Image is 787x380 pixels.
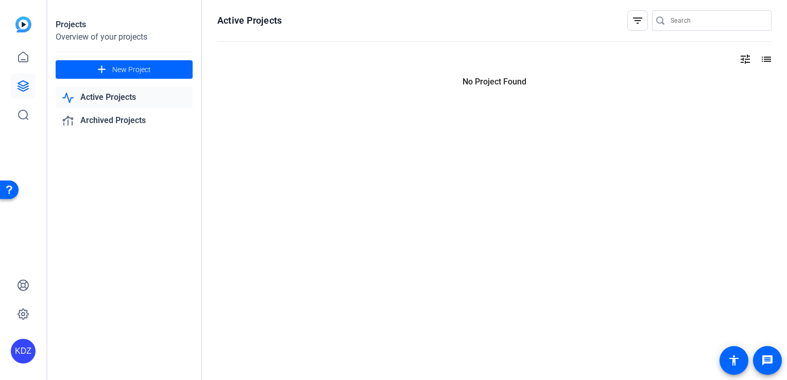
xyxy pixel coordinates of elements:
[728,354,740,367] mat-icon: accessibility
[95,63,108,76] mat-icon: add
[56,110,193,131] a: Archived Projects
[759,53,772,65] mat-icon: list
[56,31,193,43] div: Overview of your projects
[112,64,151,75] span: New Project
[761,354,774,367] mat-icon: message
[217,76,772,88] p: No Project Found
[56,87,193,108] a: Active Projects
[15,16,31,32] img: blue-gradient.svg
[56,19,193,31] div: Projects
[739,53,751,65] mat-icon: tune
[631,14,644,27] mat-icon: filter_list
[11,339,36,364] div: KDZ
[56,60,193,79] button: New Project
[671,14,763,27] input: Search
[217,14,282,27] h1: Active Projects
